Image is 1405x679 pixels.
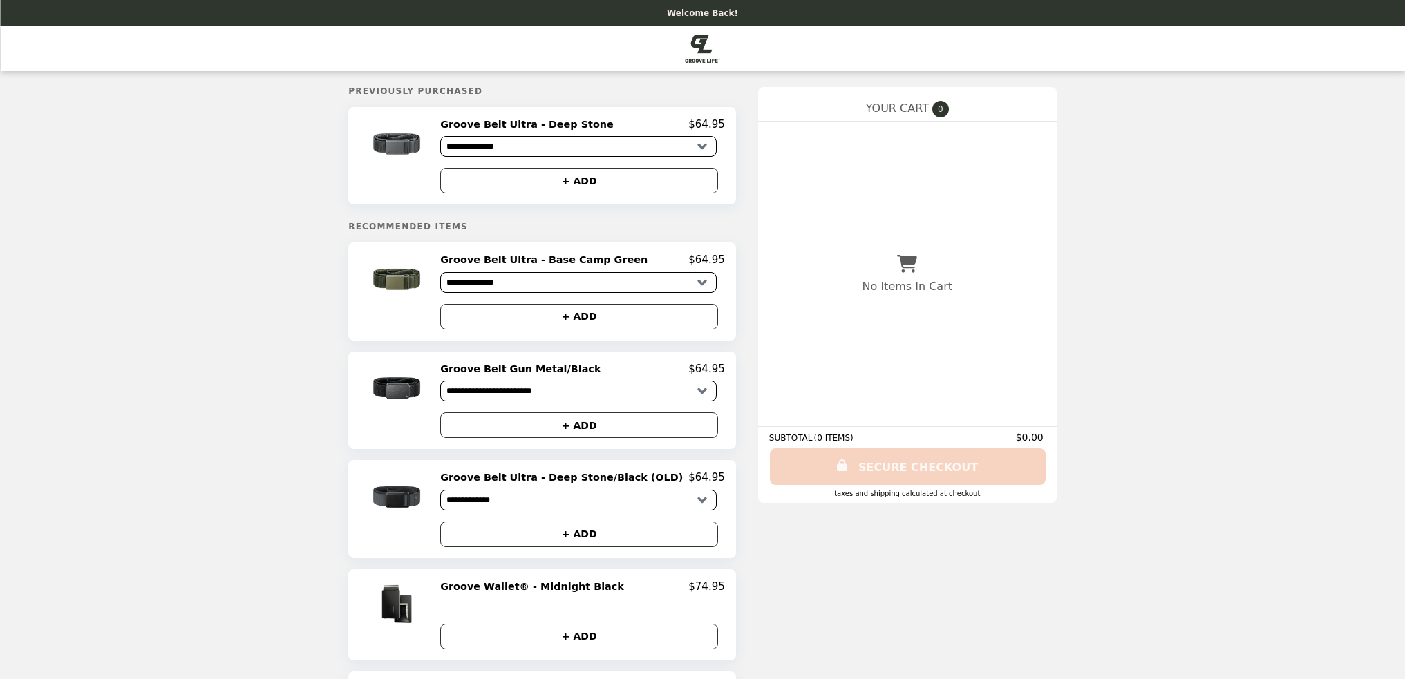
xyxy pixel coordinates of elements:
p: $64.95 [688,118,725,131]
span: ( 0 ITEMS ) [813,433,853,443]
img: Brand Logo [686,35,719,63]
img: Groove Belt Gun Metal/Black [358,363,439,414]
span: $0.00 [1016,432,1046,443]
h2: Groove Belt Ultra - Deep Stone [440,118,619,131]
img: Groove Belt Ultra - Deep Stone/Black (OLD) [358,471,439,523]
h2: Groove Belt Ultra - Deep Stone/Black (OLD) [440,471,688,484]
button: + ADD [440,624,718,649]
button: + ADD [440,412,718,438]
button: + ADD [440,304,718,329]
button: + ADD [440,168,718,193]
p: $74.95 [688,580,725,593]
p: No Items In Cart [862,280,952,293]
img: Groove Belt Ultra - Base Camp Green [358,254,439,305]
select: Select a product variant [440,272,717,293]
h2: Groove Wallet® - Midnight Black [440,580,630,593]
span: SUBTOTAL [769,433,814,443]
p: $64.95 [688,363,725,375]
p: $64.95 [688,254,725,266]
p: Welcome Back! [667,8,738,18]
p: $64.95 [688,471,725,484]
h2: Groove Belt Gun Metal/Black [440,363,606,375]
span: YOUR CART [866,102,929,115]
select: Select a product variant [440,381,717,401]
img: Groove Belt Ultra - Deep Stone [358,118,439,170]
select: Select a product variant [440,490,717,510]
span: 0 [932,101,949,117]
button: + ADD [440,522,718,547]
select: Select a product variant [440,136,717,157]
div: Taxes and Shipping calculated at checkout [769,490,1046,497]
h5: Recommended Items [348,222,736,231]
h2: Groove Belt Ultra - Base Camp Green [440,254,653,266]
h5: Previously Purchased [348,86,736,96]
img: Groove Wallet® - Midnight Black [358,580,439,632]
